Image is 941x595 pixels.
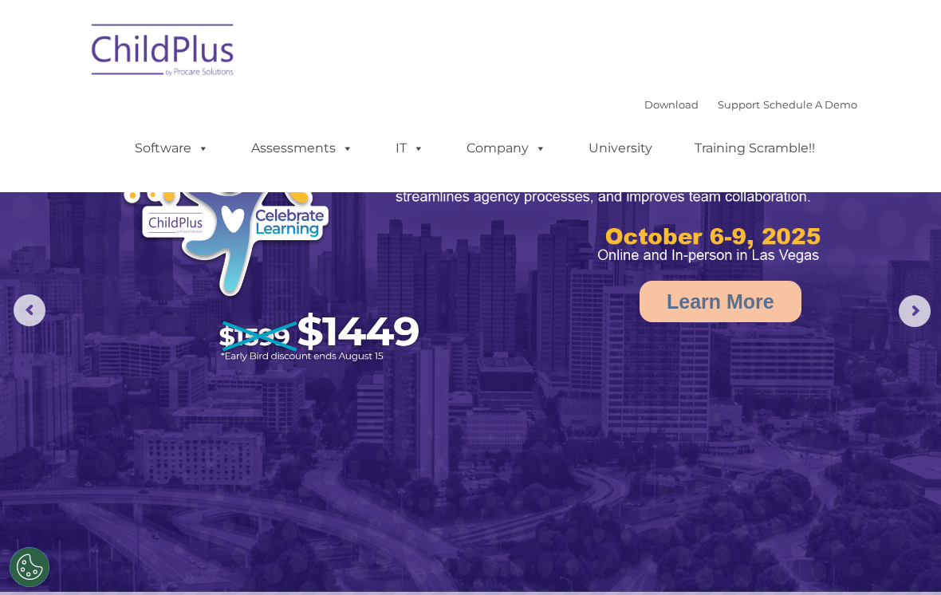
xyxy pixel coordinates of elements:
[644,98,699,111] a: Download
[763,98,857,111] a: Schedule A Demo
[679,132,831,164] a: Training Scramble!!
[235,132,369,164] a: Assessments
[644,98,857,111] font: |
[451,132,562,164] a: Company
[640,281,801,322] a: Learn More
[84,13,243,93] img: ChildPlus by Procare Solutions
[573,132,668,164] a: University
[119,132,225,164] a: Software
[10,547,49,587] button: Cookies Settings
[380,132,440,164] a: IT
[718,98,760,111] a: Support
